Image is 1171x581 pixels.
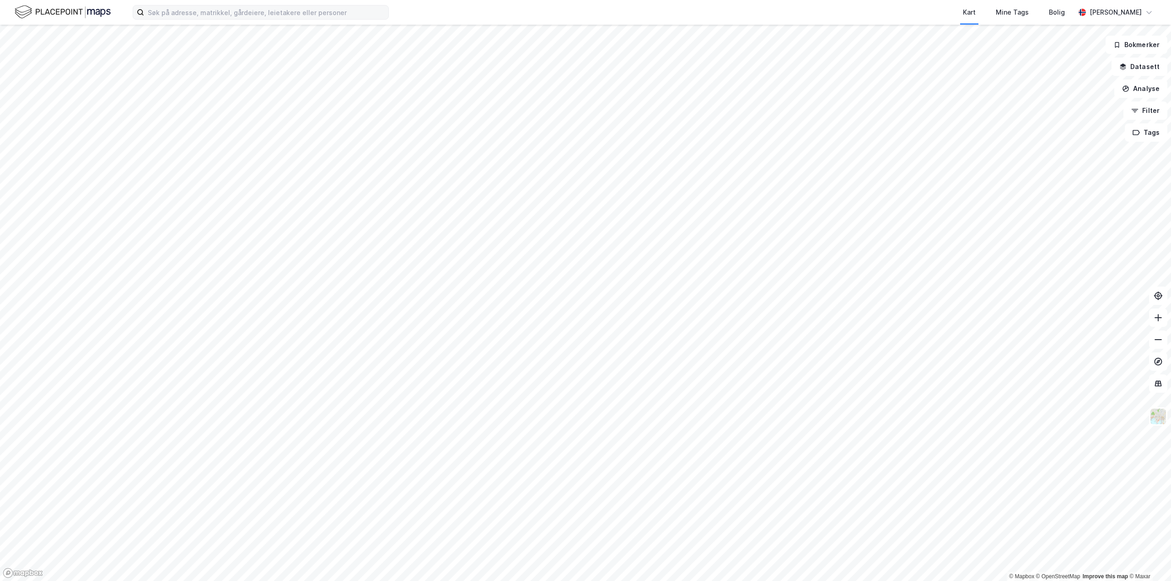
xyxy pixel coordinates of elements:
a: OpenStreetMap [1036,573,1080,580]
input: Søk på adresse, matrikkel, gårdeiere, leietakere eller personer [144,5,388,19]
button: Datasett [1112,58,1167,76]
iframe: Chat Widget [1125,537,1171,581]
div: Mine Tags [996,7,1029,18]
button: Tags [1125,123,1167,142]
div: Bolig [1049,7,1065,18]
img: logo.f888ab2527a4732fd821a326f86c7f29.svg [15,4,111,20]
a: Mapbox [1009,573,1034,580]
a: Mapbox homepage [3,568,43,578]
button: Bokmerker [1106,36,1167,54]
div: [PERSON_NAME] [1090,7,1142,18]
div: Kontrollprogram for chat [1125,537,1171,581]
button: Analyse [1114,80,1167,98]
div: Kart [963,7,976,18]
button: Filter [1123,101,1167,120]
a: Improve this map [1083,573,1128,580]
img: Z [1150,408,1167,425]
